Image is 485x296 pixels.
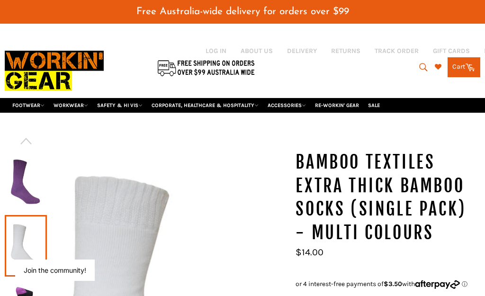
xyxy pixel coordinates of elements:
[375,46,419,55] a: TRACK ORDER
[296,247,323,258] span: $14.00
[448,57,480,77] a: Cart
[148,98,262,113] a: CORPORATE, HEALTHCARE & HOSPITALITY
[296,151,480,244] h1: Bamboo Textiles Extra Thick Bamboo Socks (Single Pack) - Multi Colours
[136,7,349,17] span: Free Australia-wide delivery for orders over $99
[156,58,256,77] img: Flat $9.95 shipping Australia wide
[331,46,360,55] a: RETURNS
[24,266,86,274] button: Join the community!
[311,98,363,113] a: RE-WORKIN' GEAR
[93,98,146,113] a: SAFETY & HI VIS
[433,46,470,55] a: GIFT CARDS
[264,98,310,113] a: ACCESSORIES
[50,98,92,113] a: WORKWEAR
[9,156,42,208] img: Bamboo Textiles Extra Thick Bamboo Socks (Single Pack) - Multi Colours - Workin' Gear
[5,44,104,98] img: Workin Gear leaders in Workwear, Safety Boots, PPE, Uniforms. Australia's No.1 in Workwear
[364,98,384,113] a: SALE
[9,98,48,113] a: FOOTWEAR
